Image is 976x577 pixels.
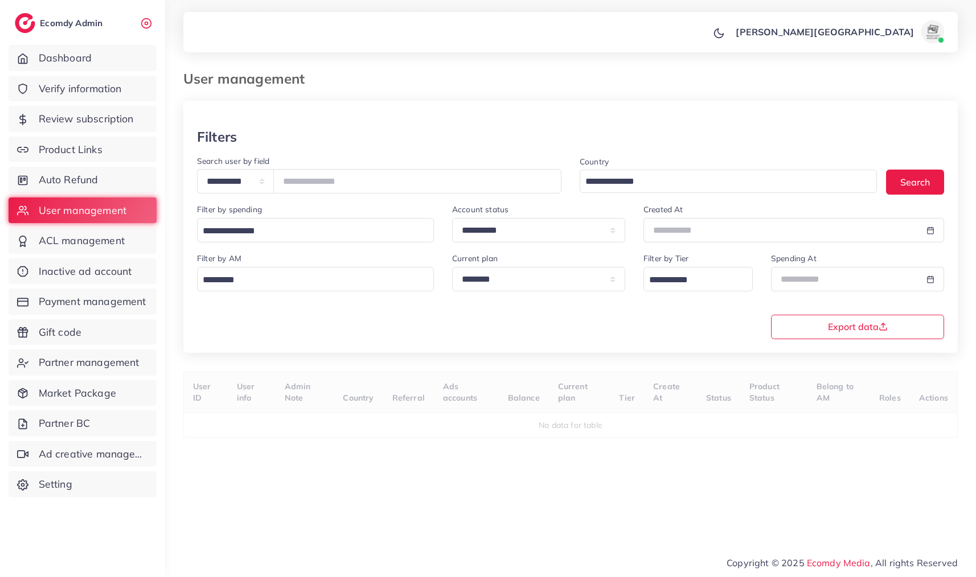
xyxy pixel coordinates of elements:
span: Partner management [39,355,140,370]
img: avatar [921,20,944,43]
span: Auto Refund [39,172,99,187]
span: Verify information [39,81,122,96]
label: Filter by spending [197,204,262,215]
a: Partner BC [9,410,157,436]
a: Market Package [9,380,157,406]
a: Payment management [9,288,157,315]
h3: User management [183,71,314,87]
label: Country [580,156,609,167]
span: Payment management [39,294,146,309]
a: [PERSON_NAME][GEOGRAPHIC_DATA]avatar [729,20,949,43]
a: Ad creative management [9,441,157,467]
span: Dashboard [39,51,92,65]
div: Search for option [580,170,877,193]
button: Export data [771,315,944,339]
a: Product Links [9,137,157,163]
a: Review subscription [9,106,157,132]
img: logo [15,13,35,33]
div: Search for option [197,218,434,242]
label: Filter by Tier [643,253,688,264]
span: Review subscription [39,112,134,126]
span: Gift code [39,325,81,340]
span: , All rights Reserved [871,556,958,570]
span: Export data [828,322,888,331]
div: Search for option [197,267,434,291]
a: logoEcomdy Admin [15,13,105,33]
span: User management [39,203,126,218]
label: Account status [452,204,508,215]
label: Filter by AM [197,253,241,264]
span: Market Package [39,386,116,401]
span: Ad creative management [39,447,148,461]
input: Search for option [199,271,419,289]
a: Ecomdy Media [807,557,871,568]
a: Verify information [9,76,157,102]
label: Search user by field [197,155,269,167]
span: Inactive ad account [39,264,132,279]
h2: Ecomdy Admin [40,18,105,28]
span: Copyright © 2025 [727,556,958,570]
input: Search for option [645,271,738,289]
a: User management [9,197,157,224]
label: Current plan [452,253,498,264]
span: ACL management [39,233,125,248]
label: Created At [643,204,683,215]
a: Auto Refund [9,167,157,193]
span: Product Links [39,142,102,157]
a: Dashboard [9,45,157,71]
a: Partner management [9,349,157,376]
p: [PERSON_NAME][GEOGRAPHIC_DATA] [736,25,914,39]
a: Inactive ad account [9,258,157,285]
a: Setting [9,471,157,497]
div: Search for option [643,267,753,291]
a: ACL management [9,228,157,254]
span: Partner BC [39,416,91,431]
input: Search for option [199,222,419,240]
label: Spending At [771,253,817,264]
input: Search for option [581,173,862,191]
h3: Filters [197,129,237,145]
a: Gift code [9,319,157,345]
span: Setting [39,477,72,492]
button: Search [886,170,944,194]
